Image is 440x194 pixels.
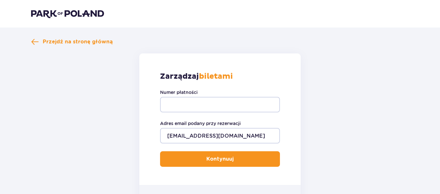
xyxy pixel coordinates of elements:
[160,72,233,81] p: Zarządzaj
[160,89,198,96] label: Numer płatności
[31,38,113,46] a: Przejdź na stronę główną
[43,38,113,45] span: Przejdź na stronę główną
[206,155,234,163] p: Kontynuuj
[199,72,233,81] strong: biletami
[160,120,241,127] label: Adres email podany przy rezerwacji
[160,151,280,167] button: Kontynuuj
[31,9,104,18] img: Park of Poland logo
